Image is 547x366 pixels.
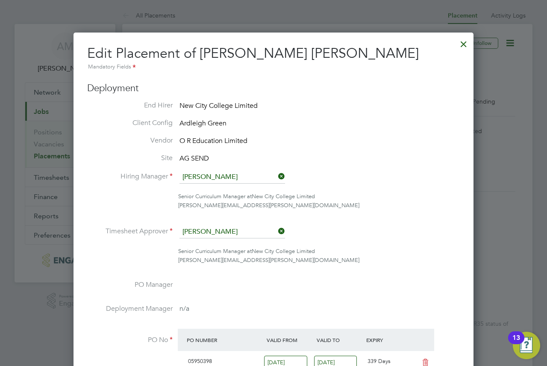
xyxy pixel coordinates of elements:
label: Timesheet Approver [87,227,173,236]
span: 05950398 [188,357,212,365]
h3: Deployment [87,82,460,95]
label: Vendor [87,136,173,145]
span: New City College Limited [252,247,315,255]
span: [PERSON_NAME][EMAIL_ADDRESS][PERSON_NAME][DOMAIN_NAME] [178,256,359,264]
span: AG SEND [179,154,209,163]
input: Search for... [179,171,285,184]
label: Site [87,154,173,163]
label: PO Manager [87,280,173,289]
span: O R Education Limited [179,137,247,145]
span: Senior Curriculum Manager at [178,247,252,255]
label: PO No [87,336,173,345]
span: Edit Placement of [PERSON_NAME] [PERSON_NAME] [87,45,419,62]
div: PO Number [185,332,265,348]
label: Hiring Manager [87,172,173,181]
label: End Hirer [87,101,173,110]
div: Valid To [315,332,365,348]
button: Open Resource Center, 13 new notifications [513,332,540,359]
div: Mandatory Fields [87,62,460,72]
span: 339 Days [368,357,391,365]
div: Valid From [265,332,315,348]
span: Senior Curriculum Manager at [178,193,252,200]
span: New City College Limited [252,193,315,200]
div: [PERSON_NAME][EMAIL_ADDRESS][PERSON_NAME][DOMAIN_NAME] [178,201,460,210]
label: Deployment Manager [87,304,173,313]
span: New City College Limited [179,101,258,110]
div: 13 [512,338,520,349]
div: Expiry [364,332,414,348]
span: Ardleigh Green [179,119,226,128]
input: Search for... [179,226,285,238]
span: n/a [179,304,189,313]
label: Client Config [87,119,173,128]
